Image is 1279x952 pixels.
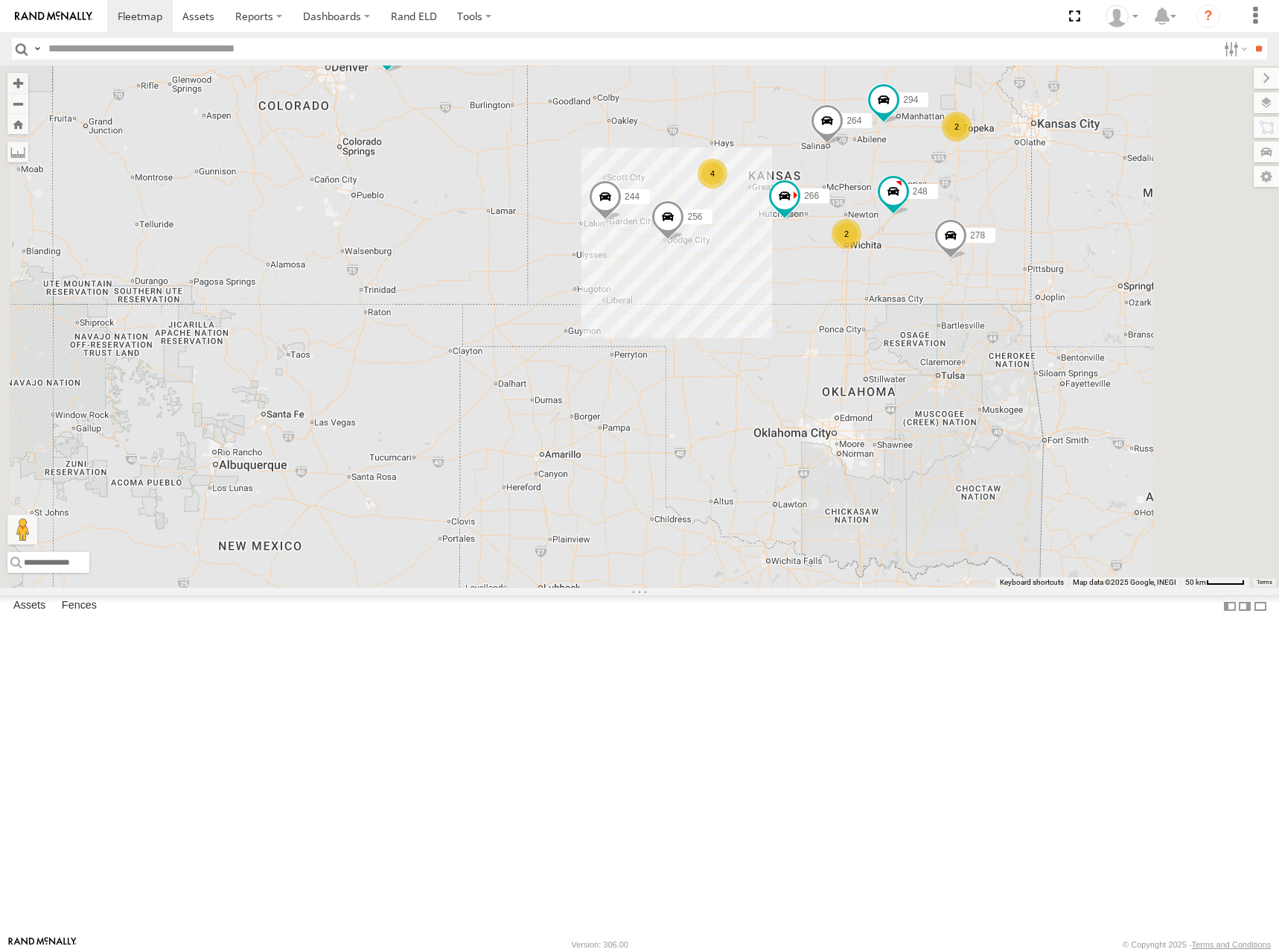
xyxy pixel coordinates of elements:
label: Dock Summary Table to the Left [1222,595,1237,617]
div: 2 [942,112,972,142]
button: Drag Pegman onto the map to open Street View [7,515,37,545]
a: Terms (opens in new tab) [1257,579,1272,585]
div: © Copyright 2025 - [1123,940,1271,949]
span: Map data ©2025 Google, INEGI [1073,578,1176,586]
label: Map Settings [1254,166,1279,187]
span: 278 [970,229,985,240]
a: Terms and Conditions [1192,940,1271,949]
img: rand-logo.svg [15,11,92,22]
label: Dock Summary Table to the Right [1237,595,1252,617]
div: Version: 306.00 [572,940,628,949]
label: Search Query [31,38,43,60]
button: Zoom in [7,73,28,93]
label: Measure [7,142,28,162]
div: Shane Miller [1100,5,1144,28]
span: 248 [913,186,928,197]
i: ? [1196,4,1220,28]
div: 4 [698,159,727,188]
span: 294 [903,95,918,105]
button: Zoom Home [7,114,28,134]
label: Assets [6,596,53,617]
span: 244 [625,191,639,201]
span: 264 [846,115,861,126]
button: Zoom out [7,93,28,114]
span: 256 [687,212,702,222]
label: Search Filter Options [1218,38,1250,60]
span: 50 km [1185,578,1206,586]
span: 266 [804,191,819,201]
a: Visit our Website [8,937,77,952]
label: Hide Summary Table [1253,595,1268,617]
div: 2 [832,219,861,249]
button: Map Scale: 50 km per 48 pixels [1181,577,1249,588]
label: Fences [54,596,104,617]
button: Keyboard shortcuts [1000,577,1064,588]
